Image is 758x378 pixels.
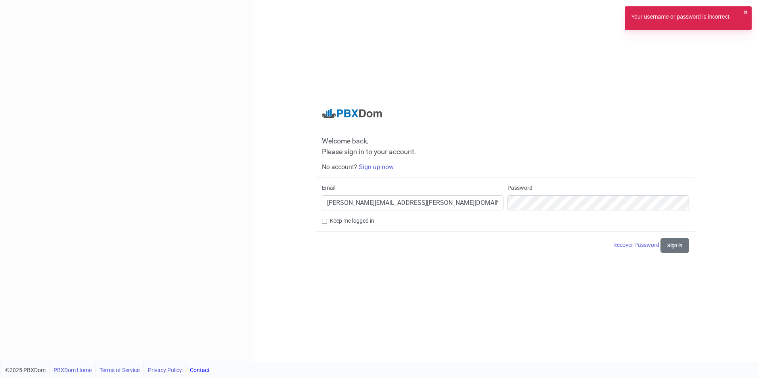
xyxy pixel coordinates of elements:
div: Your username or password is incorrect. [631,13,731,24]
a: Privacy Policy [148,362,182,378]
div: ©2025 PBXDom [5,362,210,378]
label: Password [507,184,532,192]
button: close [743,8,748,17]
a: Recover Password [613,242,660,248]
a: Sign up now [359,163,394,171]
label: Email [322,184,335,192]
span: Please sign in to your account. [322,148,416,156]
label: Keep me logged in [330,217,374,225]
a: Terms of Service [100,362,140,378]
a: PBXDom Home [54,362,92,378]
span: Welcome back, [322,137,689,145]
input: Email here... [322,195,503,210]
h6: No account? [322,163,689,171]
button: Sign in [660,238,689,253]
a: Contact [190,362,210,378]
